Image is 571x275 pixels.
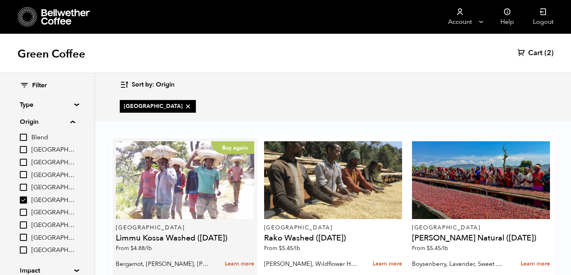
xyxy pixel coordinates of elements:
h1: Green Coffee [17,47,85,61]
span: /lb [293,244,300,252]
span: $ [427,244,430,252]
input: [GEOGRAPHIC_DATA] [20,234,27,241]
span: From [412,244,448,252]
input: [GEOGRAPHIC_DATA] [20,246,27,254]
span: From [264,244,300,252]
input: [GEOGRAPHIC_DATA] [20,209,27,216]
input: Blend [20,134,27,141]
a: Learn more [521,256,550,273]
input: [GEOGRAPHIC_DATA] [20,221,27,229]
span: [GEOGRAPHIC_DATA] [31,246,75,255]
summary: Origin [20,117,75,127]
summary: Type [20,100,75,110]
bdi: 5.45 [279,244,300,252]
span: /lb [145,244,152,252]
a: Cart (2) [517,48,554,58]
p: [GEOGRAPHIC_DATA] [412,225,550,231]
span: Cart [528,48,542,58]
span: Blend [31,133,75,142]
span: [GEOGRAPHIC_DATA] [31,234,75,242]
input: [GEOGRAPHIC_DATA] [20,184,27,191]
p: Buy again [211,141,254,154]
a: Learn more [225,256,254,273]
a: Learn more [373,256,402,273]
span: From [116,244,152,252]
input: [GEOGRAPHIC_DATA] [20,159,27,166]
span: (2) [544,48,554,58]
a: Buy again [116,141,254,219]
h4: [PERSON_NAME] Natural ([DATE]) [412,234,550,242]
span: [GEOGRAPHIC_DATA] [31,146,75,154]
span: /lb [441,244,448,252]
span: [GEOGRAPHIC_DATA] [124,102,192,110]
input: [GEOGRAPHIC_DATA] [20,196,27,204]
span: [GEOGRAPHIC_DATA] [31,208,75,217]
h4: Limmu Kossa Washed ([DATE]) [116,234,254,242]
span: $ [130,244,134,252]
p: Bergamot, [PERSON_NAME], [PERSON_NAME] [116,258,210,270]
span: [GEOGRAPHIC_DATA] [31,171,75,180]
span: Sort by: Origin [132,81,174,89]
span: [GEOGRAPHIC_DATA] [31,183,75,192]
span: $ [279,244,282,252]
p: [PERSON_NAME], Wildflower Honey, Black Tea [264,258,358,270]
button: Sort by: Origin [120,75,174,94]
p: Boysenberry, Lavender, Sweet Cream [412,258,506,270]
span: [GEOGRAPHIC_DATA] [31,158,75,167]
input: [GEOGRAPHIC_DATA] [20,146,27,153]
bdi: 5.45 [427,244,448,252]
bdi: 4.88 [130,244,152,252]
h4: Rako Washed ([DATE]) [264,234,402,242]
input: [GEOGRAPHIC_DATA] [20,171,27,178]
span: [GEOGRAPHIC_DATA] [31,221,75,230]
span: [GEOGRAPHIC_DATA] [31,196,75,205]
p: [GEOGRAPHIC_DATA] [116,225,254,231]
span: Filter [32,81,47,90]
p: [GEOGRAPHIC_DATA] [264,225,402,231]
